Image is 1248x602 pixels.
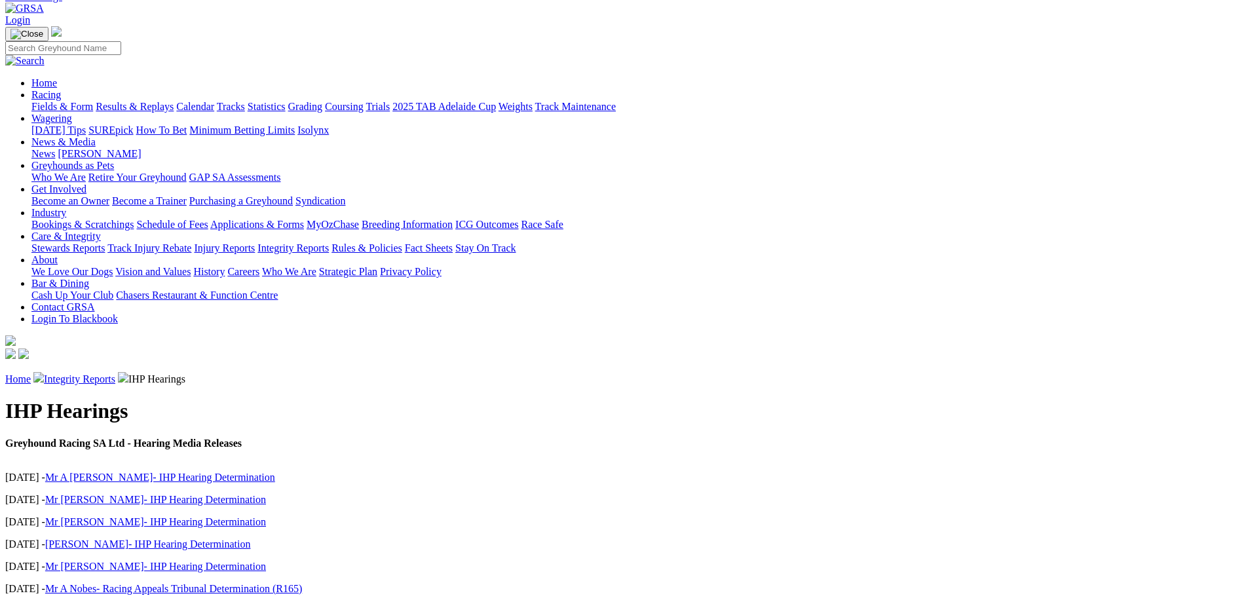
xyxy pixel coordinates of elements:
a: ICG Outcomes [455,219,518,230]
a: Home [5,373,31,385]
p: [DATE] - [5,494,1243,506]
a: Wagering [31,113,72,124]
a: Who We Are [31,172,86,183]
a: Rules & Policies [331,242,402,254]
a: Care & Integrity [31,231,101,242]
img: Close [10,29,43,39]
a: Login To Blackbook [31,313,118,324]
a: Purchasing a Greyhound [189,195,293,206]
a: Careers [227,266,259,277]
a: Minimum Betting Limits [189,124,295,136]
a: Statistics [248,101,286,112]
a: Mr [PERSON_NAME]- IHP Hearing Determination [45,516,266,527]
img: logo-grsa-white.png [5,335,16,346]
img: logo-grsa-white.png [51,26,62,37]
a: Injury Reports [194,242,255,254]
a: Race Safe [521,219,563,230]
a: About [31,254,58,265]
a: Isolynx [297,124,329,136]
a: Calendar [176,101,214,112]
p: [DATE] - [5,472,1243,483]
a: Home [31,77,57,88]
a: [PERSON_NAME] [58,148,141,159]
a: Become a Trainer [112,195,187,206]
strong: Greyhound Racing SA Ltd - Hearing Media Releases [5,438,242,449]
button: Toggle navigation [5,27,48,41]
a: Bookings & Scratchings [31,219,134,230]
a: Tracks [217,101,245,112]
div: News & Media [31,148,1243,160]
a: [PERSON_NAME]- IHP Hearing Determination [45,538,251,550]
a: Racing [31,89,61,100]
img: GRSA [5,3,44,14]
div: Industry [31,219,1243,231]
a: Login [5,14,30,26]
a: Stay On Track [455,242,516,254]
a: Integrity Reports [44,373,115,385]
a: Bar & Dining [31,278,89,289]
p: IHP Hearings [5,372,1243,385]
a: Results & Replays [96,101,174,112]
a: [DATE] Tips [31,124,86,136]
div: Bar & Dining [31,290,1243,301]
a: Vision and Values [115,266,191,277]
a: News [31,148,55,159]
div: Greyhounds as Pets [31,172,1243,183]
a: Mr A Nobes- Racing Appeals Tribunal Determination (R165) [45,583,302,594]
a: Applications & Forms [210,219,304,230]
a: Track Injury Rebate [107,242,191,254]
a: Coursing [325,101,364,112]
input: Search [5,41,121,55]
p: [DATE] - [5,561,1243,573]
div: About [31,266,1243,278]
p: [DATE] - [5,538,1243,550]
a: We Love Our Dogs [31,266,113,277]
a: Greyhounds as Pets [31,160,114,171]
a: Industry [31,207,66,218]
a: Mr A [PERSON_NAME]- IHP Hearing Determination [45,472,275,483]
a: History [193,266,225,277]
img: facebook.svg [5,348,16,359]
a: Stewards Reports [31,242,105,254]
a: SUREpick [88,124,133,136]
a: MyOzChase [307,219,359,230]
a: Mr [PERSON_NAME]- IHP Hearing Determination [45,494,266,505]
a: Contact GRSA [31,301,94,312]
a: Become an Owner [31,195,109,206]
a: Privacy Policy [380,266,442,277]
img: Search [5,55,45,67]
a: News & Media [31,136,96,147]
img: chevron-right.svg [33,372,44,383]
a: Schedule of Fees [136,219,208,230]
a: Weights [499,101,533,112]
img: chevron-right.svg [118,372,128,383]
p: [DATE] - [5,583,1243,595]
a: Grading [288,101,322,112]
a: Track Maintenance [535,101,616,112]
a: Get Involved [31,183,86,195]
a: Retire Your Greyhound [88,172,187,183]
a: Trials [366,101,390,112]
a: 2025 TAB Adelaide Cup [392,101,496,112]
a: How To Bet [136,124,187,136]
p: [DATE] - [5,516,1243,528]
a: Integrity Reports [257,242,329,254]
h1: IHP Hearings [5,399,1243,423]
a: Fields & Form [31,101,93,112]
a: Syndication [295,195,345,206]
div: Wagering [31,124,1243,136]
a: Mr [PERSON_NAME]- IHP Hearing Determination [45,561,266,572]
div: Care & Integrity [31,242,1243,254]
div: Racing [31,101,1243,113]
a: Who We Are [262,266,316,277]
a: Breeding Information [362,219,453,230]
a: GAP SA Assessments [189,172,281,183]
a: Chasers Restaurant & Function Centre [116,290,278,301]
div: Get Involved [31,195,1243,207]
a: Strategic Plan [319,266,377,277]
a: Fact Sheets [405,242,453,254]
img: twitter.svg [18,348,29,359]
a: Cash Up Your Club [31,290,113,301]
